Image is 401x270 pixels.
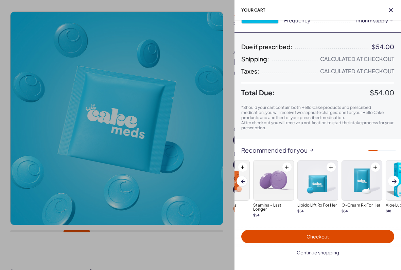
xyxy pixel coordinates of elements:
[241,246,394,259] button: Continue shopping
[253,213,260,217] strong: $ 54
[253,160,294,217] a: Stamina – Last LongerStamina – Last Longer$54
[320,68,394,75] div: Calculated at Checkout
[253,203,294,211] h3: Stamina – Last Longer
[342,160,382,213] a: O-Cream Rx for HerO-Cream Rx for Her$54
[297,203,338,207] h3: Libido Lift Rx For Her
[254,160,294,200] img: Stamina – Last Longer
[320,56,394,62] div: Calculated at Checkout
[297,249,339,255] span: Continue shopping
[241,105,394,120] p: *Should your cart contain both Hello Cake products and prescribed medication, you will receive tw...
[241,56,269,62] span: Shipping:
[241,68,259,75] span: Taxes:
[241,120,394,130] span: After checkout you will receive a notification to start the intake process for your prescription.
[241,89,370,97] span: Total Due:
[297,160,338,213] a: Libido Lift Rx For HerLibido Lift Rx For Her$54
[386,209,391,213] strong: $ 18
[370,88,394,97] span: $54.00
[298,160,338,200] img: Libido Lift Rx For Her
[241,230,394,243] button: Checkout
[342,209,348,213] strong: $ 54
[297,209,304,213] strong: $ 54
[234,147,401,154] div: Recommended for you
[372,43,394,50] div: $54.00
[342,203,382,207] h3: O-Cream Rx for Her
[307,233,329,239] span: Checkout
[241,43,293,50] span: Due if prescribed:
[342,160,382,200] img: O-Cream Rx for Her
